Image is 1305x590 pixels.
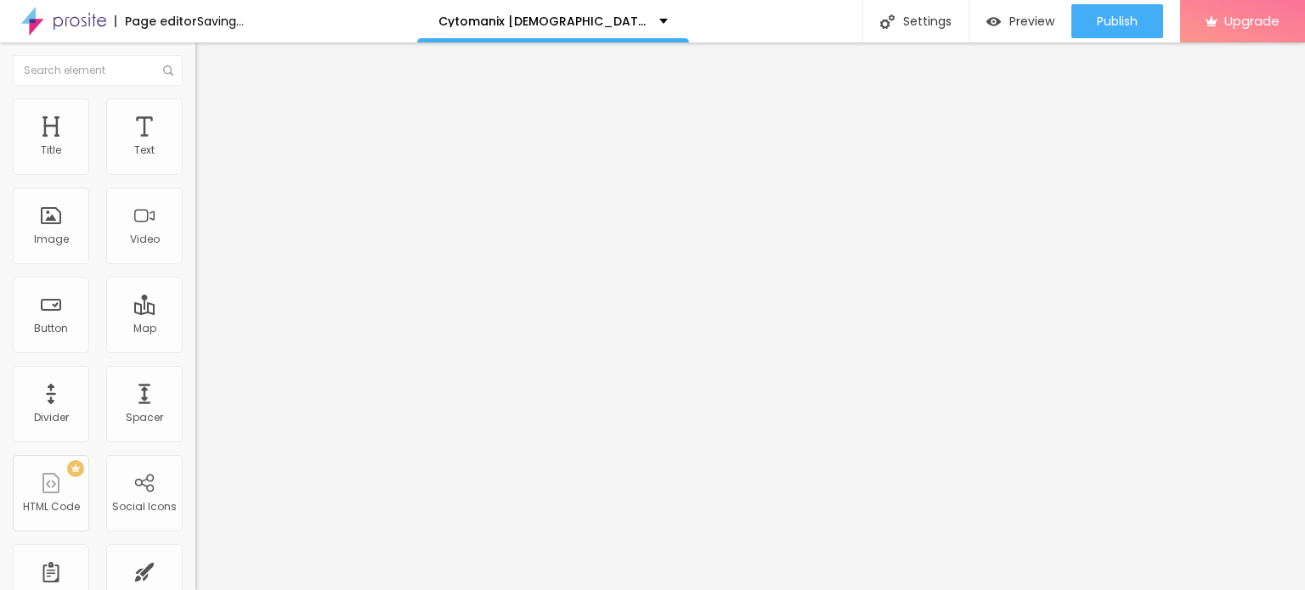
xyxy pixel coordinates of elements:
img: Icone [880,14,895,29]
div: Map [133,323,156,334]
div: Saving... [197,15,244,27]
div: Video [130,233,160,245]
div: Social Icons [112,501,177,513]
div: Button [34,323,68,334]
iframe: Editor [195,42,1305,590]
button: Publish [1071,4,1163,38]
p: Cytomanix [DEMOGRAPHIC_DATA][MEDICAL_DATA]: We Tested It for 90 Days - the Real Science Behind [438,15,647,27]
input: Search element [13,55,183,86]
div: Text [134,144,155,156]
div: Spacer [126,412,163,424]
span: Preview [1009,14,1054,28]
img: view-1.svg [986,14,1001,29]
div: HTML Code [23,501,80,513]
button: Preview [969,4,1071,38]
div: Page editor [115,15,197,27]
span: Publish [1097,14,1138,28]
div: Image [34,233,69,245]
div: Title [41,144,61,156]
span: Upgrade [1224,14,1280,28]
div: Divider [34,412,69,424]
img: Icone [163,65,173,76]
